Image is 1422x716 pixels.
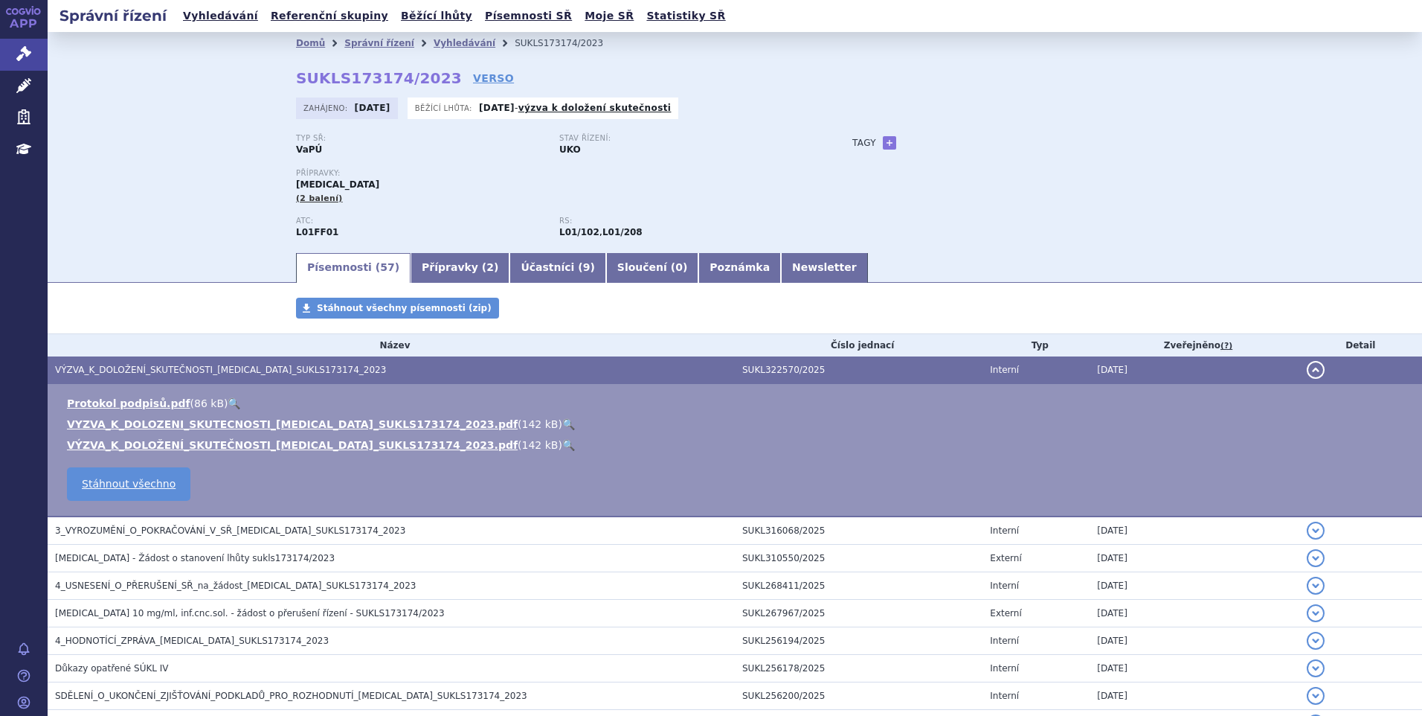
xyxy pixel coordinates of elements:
li: ( ) [67,396,1407,411]
li: SUKLS173174/2023 [515,32,622,54]
td: [DATE] [1090,655,1299,683]
a: Poznámka [698,253,781,283]
a: Účastníci (9) [509,253,605,283]
div: , [559,217,823,239]
a: Stáhnout všechny písemnosti (zip) [296,298,499,319]
span: 86 kB [194,397,224,409]
a: Stáhnout všechno [67,467,190,501]
span: 2 [486,261,494,273]
p: ATC: [296,217,544,226]
a: Písemnosti (57) [296,253,411,283]
span: OPDIVO - Žádost o stanovení lhůty sukls173174/2023 [55,553,335,563]
a: VERSO [473,71,514,86]
span: SDĚLENÍ_O_UKONČENÍ_ZJIŠŤOVÁNÍ_PODKLADŮ_PRO_ROZHODNUTÍ_OPDIVO_SUKLS173174_2023 [55,691,527,701]
td: [DATE] [1090,517,1299,545]
th: Detail [1299,334,1422,357]
p: - [479,102,671,114]
td: [DATE] [1090,545,1299,572]
span: 0 [675,261,683,273]
strong: SUKLS173174/2023 [296,69,462,87]
a: 🔍 [228,397,240,409]
h3: Tagy [852,134,876,152]
td: [DATE] [1090,600,1299,627]
strong: NIVOLUMAB [296,227,338,237]
td: [DATE] [1090,572,1299,600]
td: SUKL256200/2025 [735,683,982,710]
span: Zahájeno: [303,102,350,114]
button: detail [1307,687,1325,705]
a: 🔍 [562,439,575,451]
p: RS: [559,217,808,226]
span: (2 balení) [296,194,343,203]
td: SUKL256178/2025 [735,655,982,683]
a: Vyhledávání [434,38,495,48]
a: Referenční skupiny [266,6,393,26]
span: Důkazy opatřené SÚKL IV [55,663,169,674]
a: Newsletter [781,253,868,283]
span: Interní [990,691,1019,701]
span: 57 [380,261,394,273]
td: SUKL268411/2025 [735,572,982,600]
span: Interní [990,581,1019,591]
a: výzva k doložení skutečnosti [518,103,672,113]
span: Externí [990,553,1021,563]
a: VÝZVA_K_DOLOŽENÍ_SKUTEČNOSTI_[MEDICAL_DATA]_SUKLS173174_2023.pdf [67,439,518,451]
span: [MEDICAL_DATA] [296,179,379,190]
td: SUKL256194/2025 [735,627,982,655]
span: Interní [990,663,1019,674]
a: Domů [296,38,325,48]
span: 4_USNESENÍ_O_PŘERUŠENÍ_SŘ_na_žádost_OPDIVO_SUKLS173174_2023 [55,581,416,591]
button: detail [1307,632,1325,650]
strong: [DATE] [479,103,515,113]
strong: nivolumab [559,227,599,237]
h2: Správní řízení [48,5,178,26]
th: Název [48,334,735,357]
a: 🔍 [562,418,575,430]
a: Vyhledávání [178,6,263,26]
span: 4_HODNOTÍCÍ_ZPRÁVA_OPDIVO_SUKLS173174_2023 [55,636,329,646]
p: Přípravky: [296,169,823,178]
strong: VaPÚ [296,144,322,155]
a: Protokol podpisů.pdf [67,397,190,409]
button: detail [1307,577,1325,595]
strong: [DATE] [355,103,390,113]
a: Písemnosti SŘ [480,6,576,26]
span: 142 kB [522,418,559,430]
a: Sloučení (0) [606,253,698,283]
td: SUKL316068/2025 [735,517,982,545]
th: Číslo jednací [735,334,982,357]
span: Externí [990,608,1021,618]
span: 142 kB [522,439,559,451]
span: OPDIVO 10 mg/ml, inf.cnc.sol. - žádost o přerušení řízení - SUKLS173174/2023 [55,608,445,618]
th: Zveřejněno [1090,334,1299,357]
span: Interní [990,636,1019,646]
a: Přípravky (2) [411,253,509,283]
abbr: (?) [1220,341,1232,351]
a: Správní řízení [344,38,414,48]
span: Stáhnout všechny písemnosti (zip) [317,303,492,313]
button: detail [1307,361,1325,379]
td: [DATE] [1090,357,1299,384]
li: ( ) [67,417,1407,432]
a: Statistiky SŘ [642,6,730,26]
strong: nivolumab k léčbě metastazujícího kolorektálního karcinomu [602,227,643,237]
span: 3_VYROZUMĚNÍ_O_POKRAČOVÁNÍ_V_SŘ_OPDIVO_SUKLS173174_2023 [55,525,405,536]
p: Typ SŘ: [296,134,544,143]
a: + [883,136,896,150]
strong: UKO [559,144,581,155]
th: Typ [982,334,1090,357]
td: [DATE] [1090,627,1299,655]
span: Interní [990,365,1019,375]
a: Moje SŘ [580,6,638,26]
span: VÝZVA_K_DOLOŽENÍ_SKUTEČNOSTI_OPDIVO_SUKLS173174_2023 [55,365,386,375]
td: [DATE] [1090,683,1299,710]
button: detail [1307,522,1325,540]
button: detail [1307,659,1325,677]
span: Interní [990,525,1019,536]
span: Běžící lhůta: [415,102,475,114]
td: SUKL322570/2025 [735,357,982,384]
p: Stav řízení: [559,134,808,143]
td: SUKL267967/2025 [735,600,982,627]
span: 9 [583,261,591,273]
button: detail [1307,604,1325,622]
